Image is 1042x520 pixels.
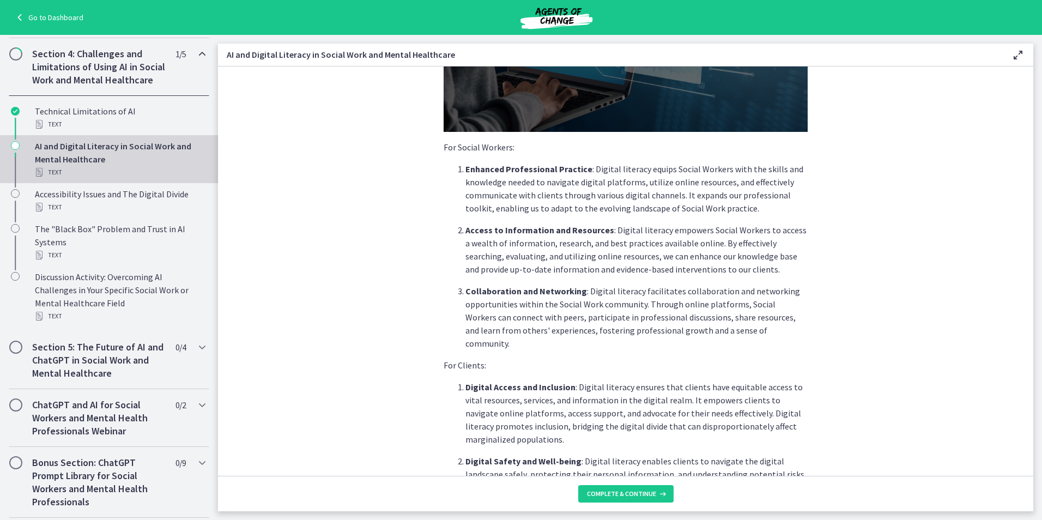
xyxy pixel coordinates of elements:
div: Discussion Activity: Overcoming AI Challenges in Your Specific Social Work or Mental Healthcare F... [35,270,205,323]
div: Text [35,249,205,262]
button: Complete & continue [578,485,674,503]
p: : Digital literacy ensures that clients have equitable access to vital resources, services, and i... [465,380,808,446]
i: Completed [11,107,20,116]
span: 1 / 5 [175,47,186,61]
h2: Section 4: Challenges and Limitations of Using AI in Social Work and Mental Healthcare [32,47,165,87]
p: : Digital literacy facilitates collaboration and networking opportunities within the Social Work ... [465,285,808,350]
span: 0 / 2 [175,398,186,412]
strong: Digital Access and Inclusion [465,382,575,392]
strong: Digital Safety and Well-being [465,456,581,467]
div: Text [35,118,205,131]
div: Text [35,201,205,214]
p: : Digital literacy equips Social Workers with the skills and knowledge needed to navigate digital... [465,162,808,215]
div: Text [35,166,205,179]
strong: Collaboration and Networking [465,286,587,297]
a: Go to Dashboard [13,11,83,24]
h2: ChatGPT and AI for Social Workers and Mental Health Professionals Webinar [32,398,165,438]
strong: Access to Information and Resources [465,225,614,235]
p: : Digital literacy enables clients to navigate the digital landscape safely, protecting their per... [465,455,808,507]
div: Text [35,310,205,323]
span: 0 / 4 [175,341,186,354]
p: For Social Workers: [444,141,808,154]
div: AI and Digital Literacy in Social Work and Mental Healthcare [35,140,205,179]
h2: Bonus Section: ChatGPT Prompt Library for Social Workers and Mental Health Professionals [32,456,165,509]
img: Agents of Change [491,4,622,31]
span: 0 / 9 [175,456,186,469]
div: The "Black Box" Problem and Trust in AI Systems [35,222,205,262]
p: : Digital literacy empowers Social Workers to access a wealth of information, research, and best ... [465,223,808,276]
span: Complete & continue [587,489,656,498]
div: Technical Limitations of AI [35,105,205,131]
strong: Enhanced Professional Practice [465,164,592,174]
p: For Clients: [444,359,808,372]
h2: Section 5: The Future of AI and ChatGPT in Social Work and Mental Healthcare [32,341,165,380]
div: Accessibility Issues and The Digital Divide [35,188,205,214]
h3: AI and Digital Literacy in Social Work and Mental Healthcare [227,48,994,61]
